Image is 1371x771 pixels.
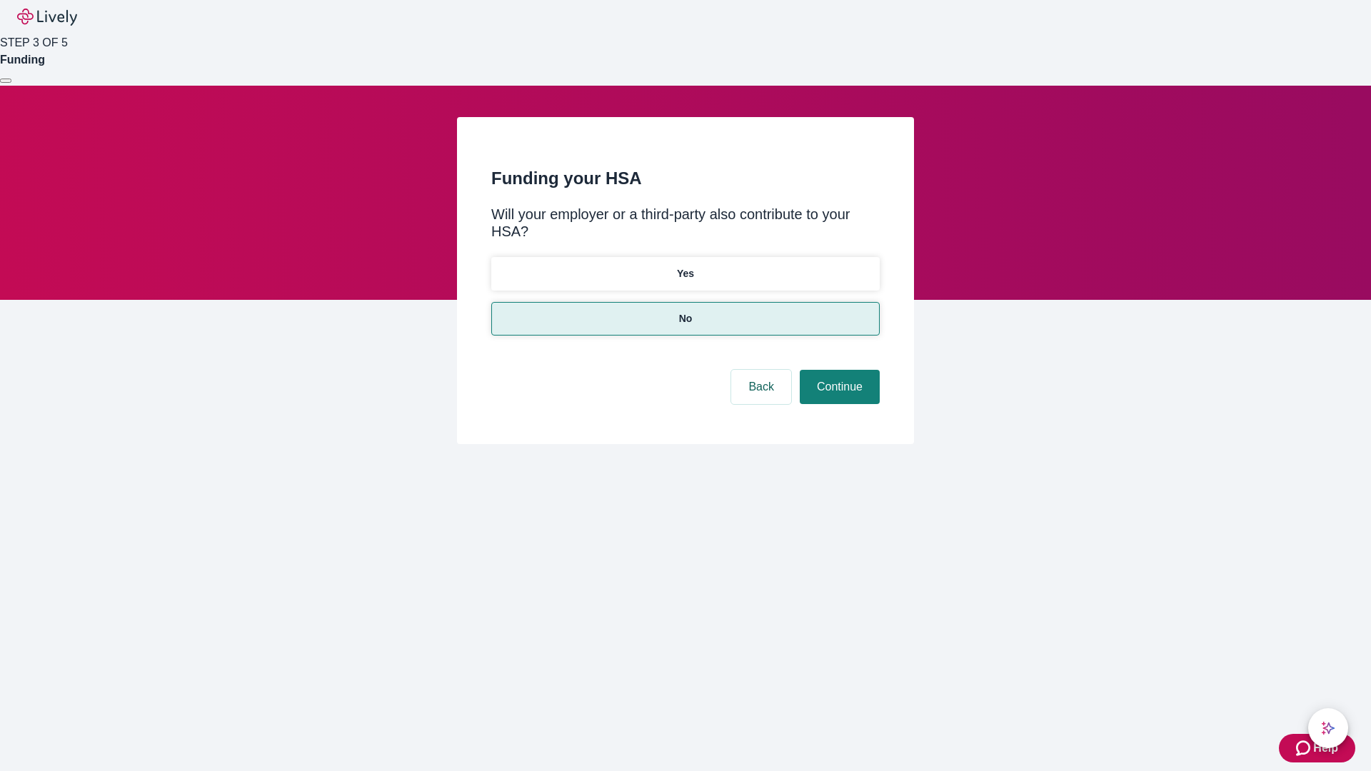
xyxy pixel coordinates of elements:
[1296,740,1313,757] svg: Zendesk support icon
[679,311,693,326] p: No
[1308,708,1348,748] button: chat
[17,9,77,26] img: Lively
[491,302,880,336] button: No
[491,257,880,291] button: Yes
[491,206,880,240] div: Will your employer or a third-party also contribute to your HSA?
[800,370,880,404] button: Continue
[1321,721,1335,735] svg: Lively AI Assistant
[1313,740,1338,757] span: Help
[491,166,880,191] h2: Funding your HSA
[677,266,694,281] p: Yes
[731,370,791,404] button: Back
[1279,734,1355,762] button: Zendesk support iconHelp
